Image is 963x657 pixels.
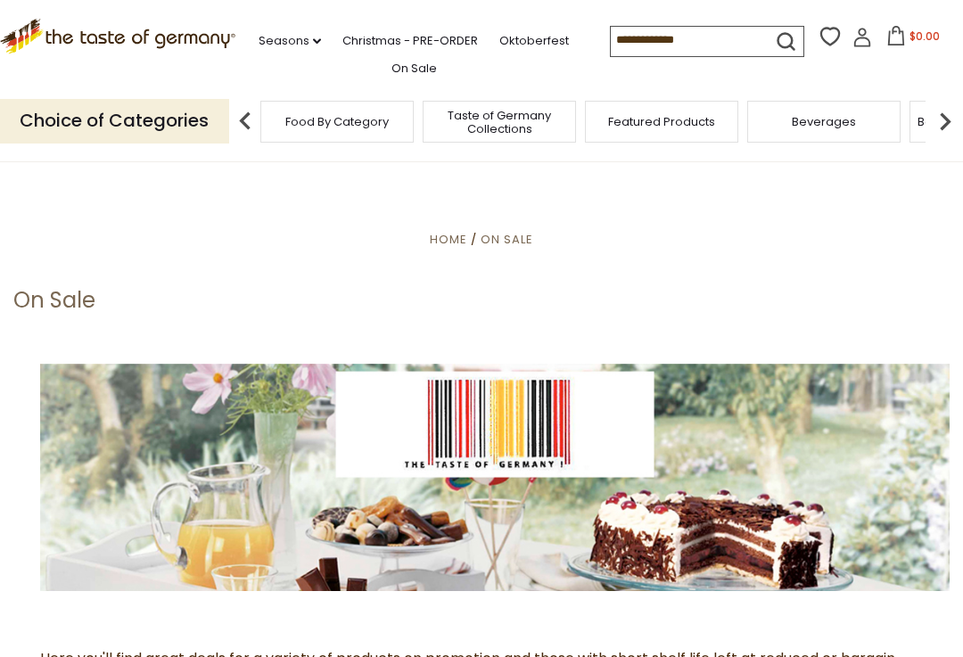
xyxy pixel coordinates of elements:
[608,115,715,128] a: Featured Products
[430,231,467,248] a: Home
[40,364,950,591] img: the-taste-of-germany-barcode-3.jpg
[909,29,940,44] span: $0.00
[391,59,437,78] a: On Sale
[481,231,533,248] a: On Sale
[876,26,951,53] button: $0.00
[13,287,95,314] h1: On Sale
[342,31,478,51] a: Christmas - PRE-ORDER
[285,115,389,128] a: Food By Category
[499,31,569,51] a: Oktoberfest
[227,103,263,139] img: previous arrow
[792,115,856,128] a: Beverages
[927,103,963,139] img: next arrow
[428,109,571,136] a: Taste of Germany Collections
[259,31,321,51] a: Seasons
